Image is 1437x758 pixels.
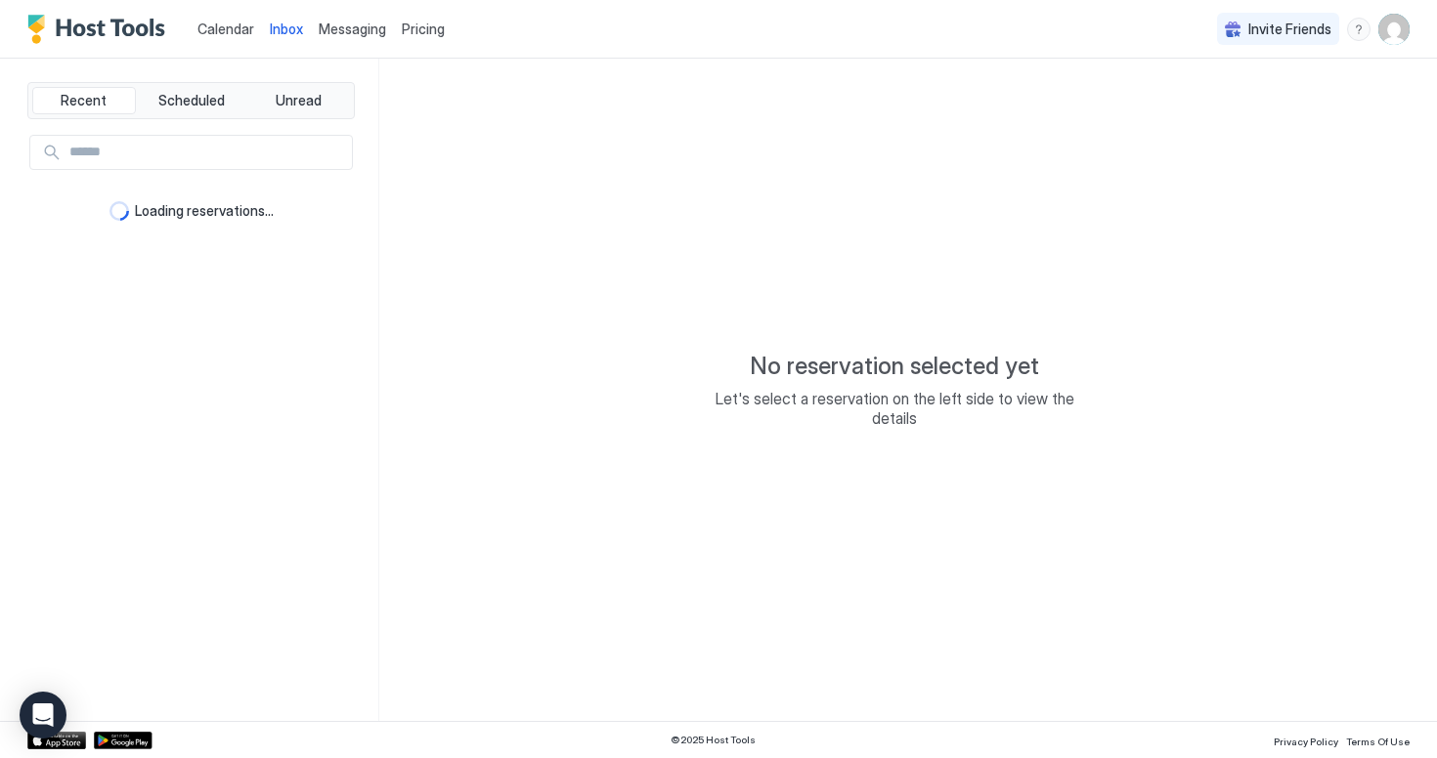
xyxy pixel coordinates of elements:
span: Terms Of Use [1346,736,1410,747]
span: No reservation selected yet [750,352,1039,381]
a: Host Tools Logo [27,15,174,44]
span: Invite Friends [1248,21,1331,38]
button: Recent [32,87,136,114]
span: Scheduled [158,92,225,109]
button: Scheduled [140,87,243,114]
div: User profile [1378,14,1410,45]
div: Open Intercom Messenger [20,692,66,738]
a: Calendar [197,19,254,39]
span: Messaging [319,21,386,37]
div: loading [109,201,129,221]
span: Let's select a reservation on the left side to view the details [699,389,1090,428]
span: Unread [276,92,322,109]
div: tab-group [27,82,355,119]
span: Privacy Policy [1274,736,1338,747]
span: Inbox [270,21,303,37]
a: Privacy Policy [1274,730,1338,750]
button: Unread [246,87,350,114]
span: Recent [61,92,107,109]
span: © 2025 Host Tools [671,734,756,746]
a: App Store [27,732,86,749]
a: Terms Of Use [1346,730,1410,750]
input: Input Field [62,136,352,169]
a: Google Play Store [94,732,152,749]
a: Inbox [270,19,303,39]
a: Messaging [319,19,386,39]
span: Calendar [197,21,254,37]
span: Loading reservations... [135,202,274,220]
div: menu [1347,18,1371,41]
span: Pricing [402,21,445,38]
